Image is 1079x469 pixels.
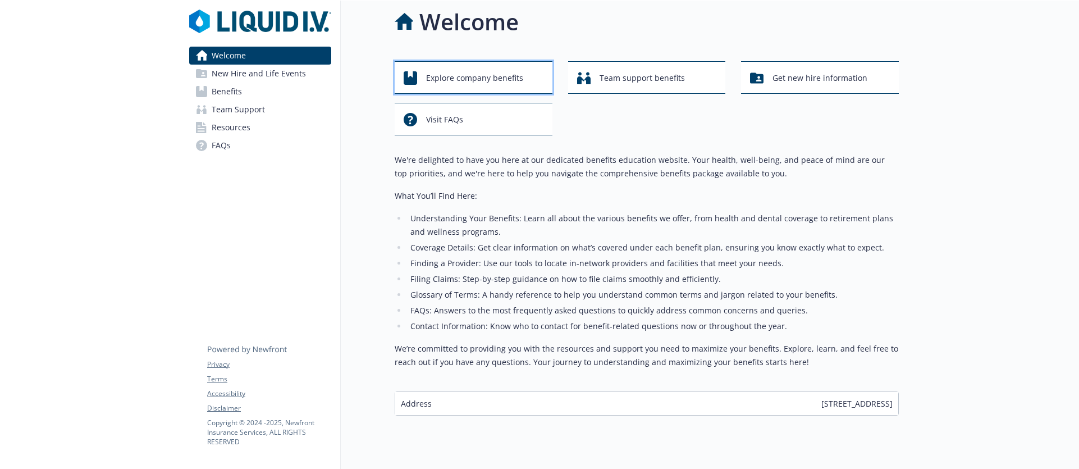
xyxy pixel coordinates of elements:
li: Filing Claims: Step-by-step guidance on how to file claims smoothly and efficiently. [407,272,899,286]
p: What You’ll Find Here: [395,189,899,203]
p: We're delighted to have you here at our dedicated benefits education website. Your health, well-b... [395,153,899,180]
span: Visit FAQs [426,109,463,130]
p: We’re committed to providing you with the resources and support you need to maximize your benefit... [395,342,899,369]
span: New Hire and Life Events [212,65,306,83]
button: Visit FAQs [395,103,552,135]
span: Explore company benefits [426,67,523,89]
a: Disclaimer [207,403,331,413]
span: Get new hire information [772,67,867,89]
a: Privacy [207,359,331,370]
p: Copyright © 2024 - 2025 , Newfront Insurance Services, ALL RIGHTS RESERVED [207,418,331,447]
a: Terms [207,374,331,384]
span: Welcome [212,47,246,65]
a: Accessibility [207,389,331,399]
li: Glossary of Terms: A handy reference to help you understand common terms and jargon related to yo... [407,288,899,302]
li: FAQs: Answers to the most frequently asked questions to quickly address common concerns and queries. [407,304,899,317]
a: Welcome [189,47,331,65]
a: FAQs [189,136,331,154]
li: Coverage Details: Get clear information on what’s covered under each benefit plan, ensuring you k... [407,241,899,254]
a: Resources [189,119,331,136]
span: Benefits [212,83,242,101]
span: FAQs [212,136,231,154]
h1: Welcome [419,5,519,39]
button: Explore company benefits [395,61,552,94]
span: Team support benefits [600,67,685,89]
span: [STREET_ADDRESS] [821,398,893,409]
a: Benefits [189,83,331,101]
li: Contact Information: Know who to contact for benefit-related questions now or throughout the year. [407,320,899,333]
button: Team support benefits [568,61,726,94]
span: Address [401,398,432,409]
a: Team Support [189,101,331,119]
button: Get new hire information [741,61,899,94]
span: Team Support [212,101,265,119]
li: Finding a Provider: Use our tools to locate in-network providers and facilities that meet your ne... [407,257,899,270]
a: New Hire and Life Events [189,65,331,83]
span: Resources [212,119,250,136]
li: Understanding Your Benefits: Learn all about the various benefits we offer, from health and denta... [407,212,899,239]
